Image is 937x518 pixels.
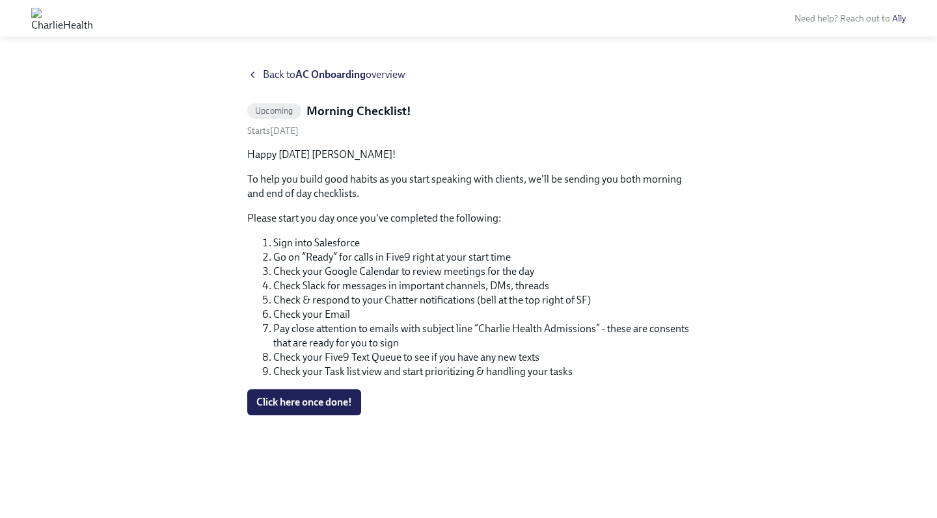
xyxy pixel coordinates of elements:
[794,13,906,24] span: Need help? Reach out to
[273,307,690,322] li: Check your Email
[247,68,690,82] a: Back toAC Onboardingoverview
[247,106,301,116] span: Upcoming
[273,350,690,365] li: Check your Five9 Text Queue to see if you have any new texts
[31,8,93,29] img: CharlieHealth
[247,211,690,226] p: Please start you day once you've completed the following:
[273,279,690,293] li: Check Slack for messages in important channels, DMs, threads
[273,322,690,350] li: Pay close attention to emails with subject line “Charlie Health Admissions” - these are consents ...
[247,125,299,136] span: Starts [DATE]
[306,103,411,120] h5: Morning Checklist!
[247,148,690,162] p: Happy [DATE] [PERSON_NAME]!
[273,265,690,279] li: Check your Google Calendar to review meetings for the day
[273,250,690,265] li: Go on “Ready” for calls in Five9 right at your start time
[273,293,690,307] li: Check & respond to your Chatter notifications (bell at the top right of SF)
[247,389,361,415] button: Click here once done!
[247,172,690,201] p: To help you build good habits as you start speaking with clients, we'll be sending you both morni...
[256,396,352,409] span: Click here once done!
[273,365,690,379] li: Check your Task list view and start prioritizing & handling your tasks
[273,236,690,250] li: Sign into Salesforce
[295,68,366,81] strong: AC Onboarding
[892,13,906,24] a: Ally
[263,68,405,82] span: Back to overview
